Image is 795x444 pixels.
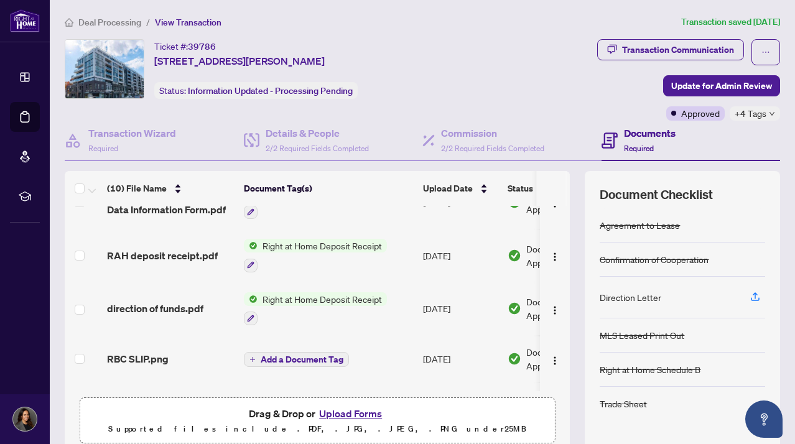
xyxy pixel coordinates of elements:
span: Right at Home Deposit Receipt [258,239,387,252]
img: IMG-E12120852_1.jpg [65,40,144,98]
span: RAH deposit receipt.pdf [107,248,218,263]
span: Drag & Drop or [249,405,386,422]
div: Direction Letter [600,290,661,304]
button: Logo [545,298,565,318]
button: Logo [545,246,565,266]
h4: Documents [624,126,676,141]
h4: Commission [441,126,544,141]
span: Required [88,144,118,153]
div: MLS Leased Print Out [600,328,684,342]
span: Deal Processing [78,17,141,28]
div: Agreement to Lease [600,218,680,232]
button: Status IconRight at Home Deposit Receipt [244,239,387,272]
span: Information Updated - Processing Pending [188,85,353,96]
button: Add a Document Tag [244,351,349,367]
th: Document Tag(s) [239,171,418,206]
th: Status [503,171,608,206]
span: Document Approved [526,345,603,372]
img: Logo [550,356,560,366]
span: RBC SLIP.png [107,351,169,366]
span: Add a Document Tag [261,355,343,364]
button: Transaction Communication [597,39,744,60]
span: Status [508,182,533,195]
td: [DATE] [418,229,503,282]
span: Required [624,144,654,153]
button: Update for Admin Review [663,75,780,96]
p: Supported files include .PDF, .JPG, .JPEG, .PNG under 25 MB [88,422,547,437]
span: plus [249,356,256,363]
th: Upload Date [418,171,503,206]
span: down [769,111,775,117]
img: Profile Icon [13,407,37,431]
span: [STREET_ADDRESS][PERSON_NAME] [154,53,325,68]
button: Upload Forms [315,405,386,422]
img: Logo [550,252,560,262]
button: Open asap [745,400,783,438]
span: 2/2 Required Fields Completed [441,144,544,153]
span: Drag & Drop orUpload FormsSupported files include .PDF, .JPG, .JPEG, .PNG under25MB [80,398,554,444]
span: Update for Admin Review [671,76,772,96]
span: direction of funds.pdf [107,301,203,316]
h4: Details & People [266,126,369,141]
div: Confirmation of Cooperation [600,252,709,266]
td: [DATE] [418,382,503,430]
img: Document Status [508,352,521,366]
td: [DATE] [418,282,503,336]
td: [DATE] [418,335,503,382]
li: / [146,15,150,29]
article: Transaction saved [DATE] [681,15,780,29]
button: Logo [545,349,565,369]
span: (10) File Name [107,182,167,195]
span: ellipsis [761,48,770,57]
span: Right at Home Deposit Receipt [258,292,387,306]
img: Status Icon [244,239,258,252]
div: Trade Sheet [600,397,647,410]
img: Document Status [508,302,521,315]
button: Status IconRight at Home Deposit Receipt [244,292,387,326]
span: Approved [681,106,720,120]
span: View Transaction [155,17,221,28]
div: Status: [154,82,358,99]
img: Status Icon [244,292,258,306]
button: Add a Document Tag [244,352,349,367]
span: Document Checklist [600,186,713,203]
div: Ticket #: [154,39,216,53]
span: Document Approved [526,295,603,322]
div: Transaction Communication [622,40,734,60]
span: 39786 [188,41,216,52]
th: (10) File Name [102,171,239,206]
span: 2/2 Required Fields Completed [266,144,369,153]
div: Right at Home Schedule B [600,363,700,376]
img: Logo [550,305,560,315]
span: +4 Tags [735,106,766,121]
img: Document Status [508,249,521,262]
span: Document Approved [526,242,603,269]
span: home [65,18,73,27]
span: Upload Date [423,182,473,195]
h4: Transaction Wizard [88,126,176,141]
img: logo [10,9,40,32]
